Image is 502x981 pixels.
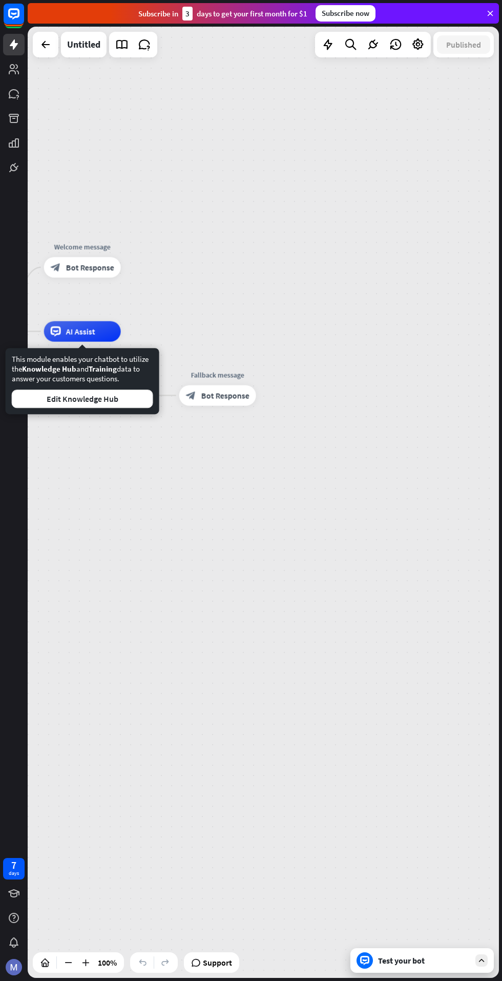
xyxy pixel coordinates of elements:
[51,262,61,273] i: block_bot_response
[8,4,39,35] button: Open LiveChat chat widget
[95,954,120,971] div: 100%
[316,5,375,22] div: Subscribe now
[172,370,264,380] div: Fallback message
[437,35,490,54] button: Published
[67,32,100,57] div: Untitled
[11,861,16,870] div: 7
[201,391,249,401] span: Bot Response
[182,7,193,21] div: 3
[12,354,153,408] div: This module enables your chatbot to utilize the and data to answer your customers questions.
[66,326,95,337] span: AI Assist
[203,954,232,971] span: Support
[138,7,307,21] div: Subscribe in days to get your first month for $1
[3,858,25,880] a: 7 days
[9,870,19,877] div: days
[89,364,117,374] span: Training
[36,242,129,252] div: Welcome message
[378,955,470,966] div: Test your bot
[12,390,153,408] button: Edit Knowledge Hub
[22,364,76,374] span: Knowledge Hub
[66,262,114,273] span: Bot Response
[186,391,196,401] i: block_bot_response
